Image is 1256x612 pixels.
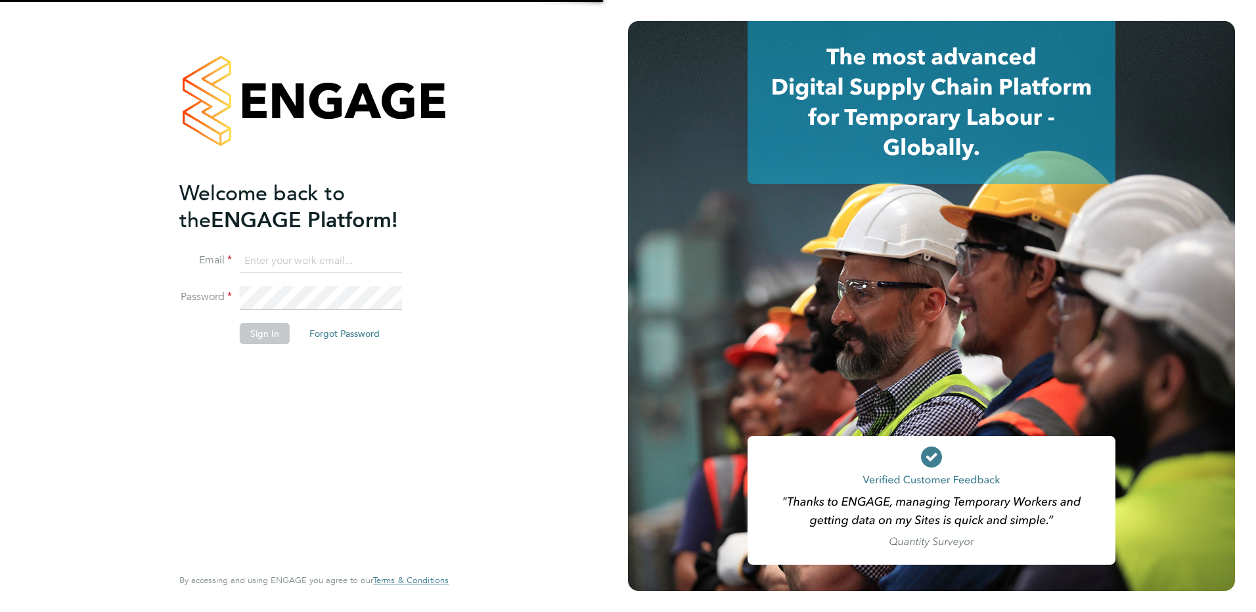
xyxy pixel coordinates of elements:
a: Terms & Conditions [373,575,449,586]
input: Enter your work email... [240,250,402,273]
span: Welcome back to the [179,181,345,233]
h2: ENGAGE Platform! [179,180,436,234]
span: By accessing and using ENGAGE you agree to our [179,575,449,586]
label: Email [179,253,232,267]
button: Sign In [240,323,290,344]
label: Password [179,290,232,304]
button: Forgot Password [299,323,390,344]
